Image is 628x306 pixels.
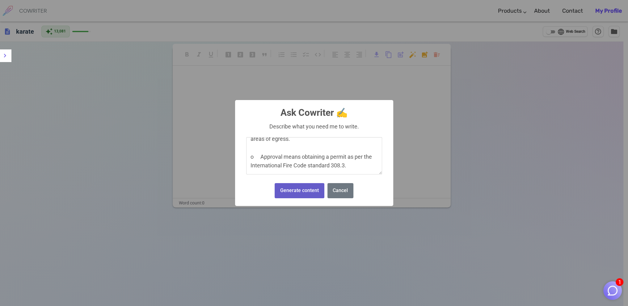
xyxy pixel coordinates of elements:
button: Cancel [327,183,353,198]
div: Describe what you need me to write. [244,123,384,130]
h2: Ask Cowriter ✍️ [235,100,393,118]
img: Close chat [607,285,618,296]
span: 1 [616,278,623,286]
button: Generate content [275,183,324,198]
